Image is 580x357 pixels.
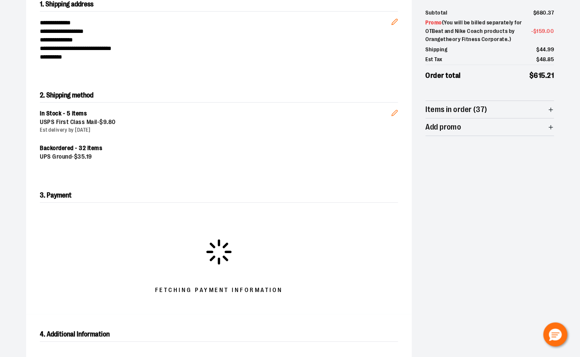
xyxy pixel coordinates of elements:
span: Est Tax [425,55,442,64]
span: $ [533,28,537,34]
span: 44 [540,46,546,53]
div: Est delivery by [DATE] [40,127,391,134]
h2: 4. Additional Information [40,327,398,342]
span: . [547,9,548,16]
span: $ [74,153,78,160]
span: . [545,28,547,34]
span: 80 [108,118,116,125]
span: ( You will be billed separately for OTBeat and Nike Coach products by Orangetheory Fitness Corpor... [425,19,522,42]
div: UPS Ground - [40,153,391,161]
span: Subtotal [425,9,447,17]
span: Fetching Payment Information [155,286,283,295]
span: 19 [86,153,92,160]
span: 85 [547,56,554,62]
span: $ [529,71,534,80]
span: . [546,46,548,53]
span: 9 [103,118,107,125]
span: $ [533,9,537,16]
span: 680 [536,9,547,16]
button: Add promo [425,118,554,136]
span: Shipping [425,45,447,54]
span: 37 [548,9,554,16]
div: USPS First Class Mail - [40,118,391,127]
button: Items in order (37) [425,101,554,118]
span: 00 [547,28,554,34]
button: Hello, have a question? Let’s chat. [543,322,567,346]
div: Backordered - 32 items [40,144,391,153]
span: 159 [536,28,545,34]
span: 21 [547,71,554,80]
span: . [546,56,548,62]
span: . [85,153,86,160]
span: 48 [540,56,546,62]
span: $ [536,56,540,62]
span: $ [536,46,540,53]
span: Order total [425,70,461,81]
span: - [531,27,554,35]
span: Items in order (37) [425,106,487,114]
span: 615 [534,71,545,80]
h2: 3. Payment [40,189,398,203]
span: . [545,71,547,80]
span: 99 [547,46,554,53]
span: . [107,118,108,125]
span: 35 [78,153,85,160]
button: Edit [384,5,405,35]
h2: 2. Shipping method [40,89,398,102]
div: In Stock - 5 items [40,109,391,118]
button: Edit [384,96,405,126]
span: Promo [425,19,442,26]
span: $ [99,118,103,125]
span: Add promo [425,123,461,131]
